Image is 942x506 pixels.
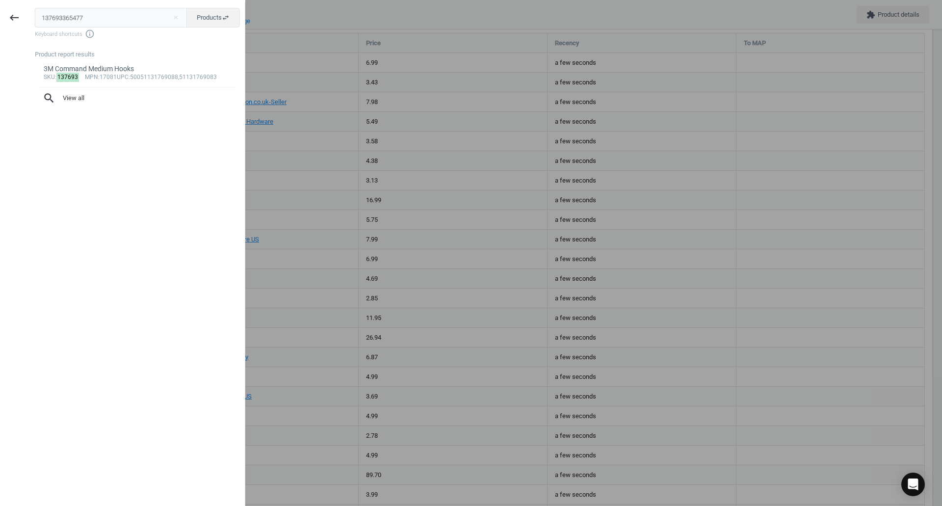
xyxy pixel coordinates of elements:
button: Productsswap_horiz [186,8,240,27]
i: keyboard_backspace [8,12,20,24]
span: sku [44,74,55,80]
input: Enter the SKU or product name [35,8,187,27]
button: Close [168,13,183,22]
div: Product report results [35,50,245,59]
span: View all [43,92,232,105]
i: info_outline [85,29,95,39]
span: upc [117,74,129,80]
button: searchView all [35,87,240,109]
span: Keyboard shortcuts [35,29,240,39]
mark: 137693 [56,73,79,82]
div: Open Intercom Messenger [901,473,925,496]
i: swap_horiz [222,14,230,22]
span: mpn [85,74,98,80]
i: search [43,92,55,105]
div: 3M Command Medium Hooks [44,64,232,74]
button: keyboard_backspace [3,6,26,29]
span: Products [197,13,230,22]
div: : :17081 :50051131769088,51131769083 [44,74,232,81]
